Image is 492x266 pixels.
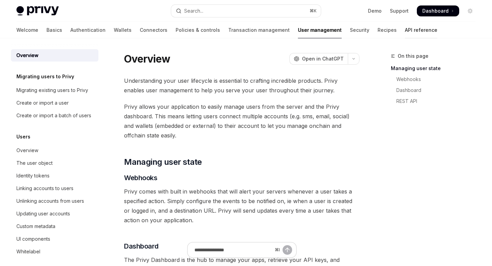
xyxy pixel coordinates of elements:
div: Unlinking accounts from users [16,197,84,205]
span: Managing user state [124,157,202,168]
a: API reference [405,22,437,38]
a: Identity tokens [11,170,98,182]
a: Welcome [16,22,38,38]
img: light logo [16,6,59,16]
div: Overview [16,51,38,59]
div: Linking accounts to users [16,184,73,192]
div: Create or import a user [16,99,69,107]
div: Whitelabel [16,248,40,256]
a: Managing user state [391,63,481,74]
span: Open in ChatGPT [302,55,344,62]
h1: Overview [124,53,170,65]
a: Webhooks [391,74,481,85]
div: Create or import a batch of users [16,111,91,120]
span: Understanding your user lifecycle is essential to crafting incredible products. Privy enables use... [124,76,359,95]
a: Basics [46,22,62,38]
a: Updating user accounts [11,208,98,220]
a: The user object [11,157,98,169]
span: Webhooks [124,173,157,183]
div: Identity tokens [16,172,50,180]
a: Create or import a batch of users [11,109,98,122]
a: Linking accounts to users [11,182,98,195]
a: REST API [391,96,481,107]
div: The user object [16,159,53,167]
a: UI components [11,233,98,245]
div: Custom metadata [16,222,55,230]
a: Dashboard [391,85,481,96]
a: Support [390,8,409,14]
span: On this page [398,52,428,60]
a: Policies & controls [176,22,220,38]
a: Recipes [378,22,397,38]
a: Demo [368,8,382,14]
button: Send message [283,245,292,255]
a: User management [298,22,342,38]
span: Privy allows your application to easily manage users from the server and the Privy dashboard. Thi... [124,102,359,140]
a: Dashboard [417,5,459,16]
input: Ask a question... [194,242,272,257]
h5: Migrating users to Privy [16,72,74,81]
button: Toggle dark mode [465,5,476,16]
span: Dashboard [422,8,449,14]
div: Updating user accounts [16,210,70,218]
button: Open in ChatGPT [289,53,348,65]
a: Connectors [140,22,167,38]
a: Whitelabel [11,245,98,258]
button: Open search [171,5,320,17]
div: Overview [16,146,38,155]
a: Unlinking accounts from users [11,195,98,207]
span: Privy comes with built in webhooks that will alert your servers whenever a user takes a specified... [124,187,359,225]
a: Overview [11,144,98,157]
a: Overview [11,49,98,62]
a: Migrating existing users to Privy [11,84,98,96]
div: Search... [184,7,203,15]
a: Create or import a user [11,97,98,109]
span: ⌘ K [310,8,317,14]
div: Migrating existing users to Privy [16,86,88,94]
h5: Users [16,133,30,141]
a: Wallets [114,22,132,38]
a: Authentication [70,22,106,38]
a: Security [350,22,369,38]
div: UI components [16,235,50,243]
a: Custom metadata [11,220,98,232]
a: Transaction management [228,22,290,38]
